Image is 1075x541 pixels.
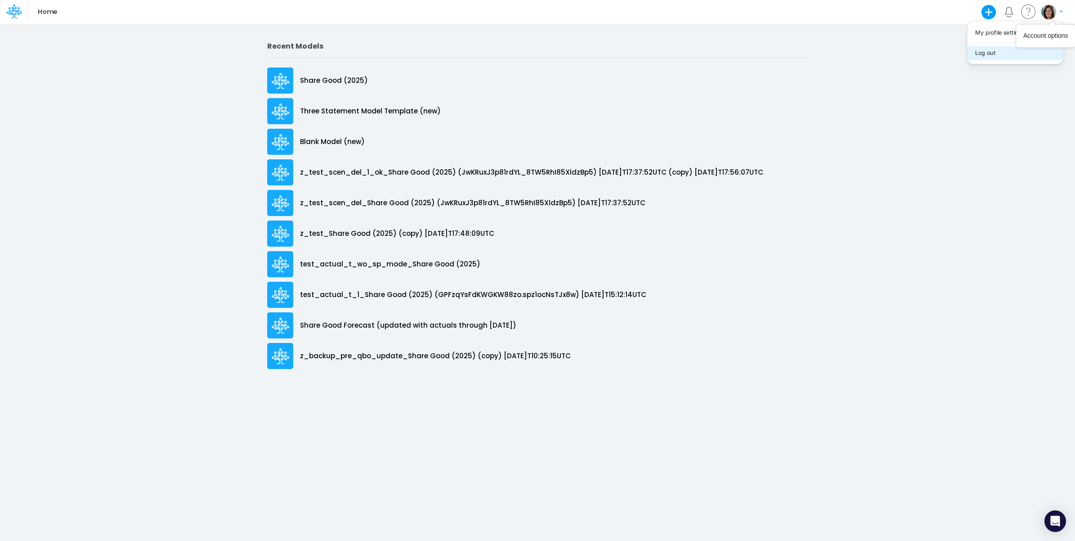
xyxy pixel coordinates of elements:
a: Share Good (2025) [267,65,808,96]
div: Account options [1023,32,1068,41]
a: z_test_scen_del_1_ok_Share Good (2025) (JwKRuxJ3p81rdYL_8TW5RhI85XldzBp5) [DATE]T17:37:52UTC (cop... [267,157,808,188]
button: Log out [967,46,1063,60]
a: z_backup_pre_qbo_update_Share Good (2025) (copy) [DATE]T10:25:15UTC [267,341,808,371]
a: test_actual_t_1_Share Good (2025) (GPFzqYsFdKWGKW88zo.spz1ocNsTJx8w) [DATE]T15:12:14UTC [267,280,808,310]
p: test_actual_t_wo_sp_mode_Share Good (2025) [300,259,480,270]
p: Share Good (2025) [300,76,368,86]
p: z_test_scen_del_Share Good (2025) (JwKRuxJ3p81rdYL_8TW5RhI85XldzBp5) [DATE]T17:37:52UTC [300,198,645,208]
a: Blank Model (new) [267,126,808,157]
div: Open Intercom Messenger [1044,510,1066,532]
p: z_backup_pre_qbo_update_Share Good (2025) (copy) [DATE]T10:25:15UTC [300,351,571,361]
p: test_actual_t_1_Share Good (2025) (GPFzqYsFdKWGKW88zo.spz1ocNsTJx8w) [DATE]T15:12:14UTC [300,290,646,300]
button: My profile settings [967,26,1063,40]
p: Three Statement Model Template (new) [300,106,441,117]
p: z_test_Share Good (2025) (copy) [DATE]T17:48:09UTC [300,229,494,239]
p: Home [38,7,57,17]
h2: Recent Models [267,42,808,50]
a: Three Statement Model Template (new) [267,96,808,126]
a: z_test_Share Good (2025) (copy) [DATE]T17:48:09UTC [267,218,808,249]
p: z_test_scen_del_1_ok_Share Good (2025) (JwKRuxJ3p81rdYL_8TW5RhI85XldzBp5) [DATE]T17:37:52UTC (cop... [300,167,763,178]
p: Blank Model (new) [300,137,365,147]
p: Share Good Forecast (updated with actuals through [DATE]) [300,320,516,331]
a: Notifications [1004,7,1014,17]
a: Share Good Forecast (updated with actuals through [DATE]) [267,310,808,341]
a: test_actual_t_wo_sp_mode_Share Good (2025) [267,249,808,280]
a: z_test_scen_del_Share Good (2025) (JwKRuxJ3p81rdYL_8TW5RhI85XldzBp5) [DATE]T17:37:52UTC [267,188,808,218]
